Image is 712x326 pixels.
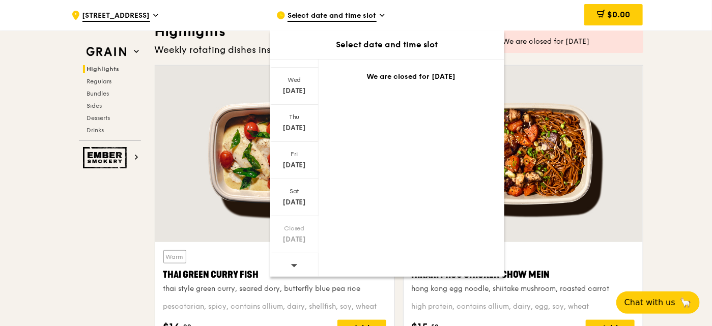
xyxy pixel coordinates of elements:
button: Chat with us🦙 [616,291,700,314]
div: Warm [163,250,186,263]
div: We are closed for [DATE] [331,72,492,82]
div: Sat [272,187,317,195]
div: pescatarian, spicy, contains allium, dairy, shellfish, soy, wheat [163,302,386,312]
div: [DATE] [272,160,317,170]
div: Closed [272,224,317,232]
div: Thu [272,113,317,121]
div: Weekly rotating dishes inspired by flavours from around the world. [155,43,643,57]
div: Select date and time slot [270,39,504,51]
div: We are closed for [DATE] [503,37,635,47]
div: Fri [272,150,317,158]
img: Ember Smokery web logo [83,147,130,168]
span: [STREET_ADDRESS] [82,11,150,22]
div: thai style green curry, seared dory, butterfly blue pea rice [163,284,386,294]
span: Drinks [87,127,104,134]
div: [DATE] [272,234,317,245]
h3: Highlights [155,22,643,41]
div: hong kong egg noodle, shiitake mushroom, roasted carrot [412,284,635,294]
span: Select date and time slot [288,11,377,22]
div: [DATE] [272,197,317,208]
div: high protein, contains allium, dairy, egg, soy, wheat [412,302,635,312]
span: Sides [87,102,102,109]
span: Desserts [87,114,110,122]
span: $0.00 [607,10,630,19]
span: 🦙 [679,297,692,309]
div: [DATE] [272,86,317,96]
span: Bundles [87,90,109,97]
div: [DATE] [272,123,317,133]
span: Chat with us [624,297,675,309]
span: Highlights [87,66,120,73]
span: Regulars [87,78,112,85]
div: Wed [272,76,317,84]
div: Thai Green Curry Fish [163,268,386,282]
div: Hikari Miso Chicken Chow Mein [412,268,635,282]
img: Grain web logo [83,43,130,61]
